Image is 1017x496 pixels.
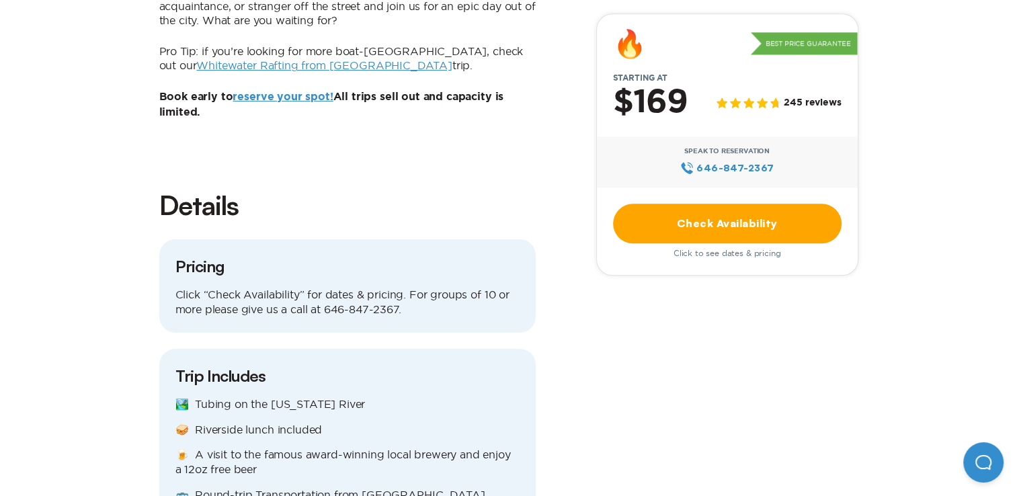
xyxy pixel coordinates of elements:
[233,91,333,102] a: reserve your spot!
[196,59,452,71] a: Whitewater Rafting from [GEOGRAPHIC_DATA]
[684,147,770,155] span: Speak to Reservation
[159,187,536,223] h2: Details
[613,85,688,120] h2: $169
[613,30,647,57] div: 🔥
[696,161,774,175] span: 646‍-847‍-2367
[175,397,520,412] p: 🏞️ Tubing on the [US_STATE] River
[963,442,1004,483] iframe: Help Scout Beacon - Open
[175,423,520,438] p: 🥪 Riverside lunch included
[175,365,520,386] h3: Trip Includes
[751,32,858,55] p: Best Price Guarantee
[613,204,842,243] a: Check Availability
[680,161,774,175] a: 646‍-847‍-2367
[175,255,520,277] h3: Pricing
[784,98,841,110] span: 245 reviews
[674,249,781,258] span: Click to see dates & pricing
[175,288,520,317] p: Click “Check Availability” for dates & pricing. For groups of 10 or more please give us a call at...
[159,44,536,73] p: Pro Tip: if you’re looking for more boat-[GEOGRAPHIC_DATA], check out our trip.
[597,73,684,83] span: Starting at
[175,448,520,477] p: 🍺 A visit to the famous award-winning local brewery and enjoy a 12oz free beer
[159,91,504,118] b: Book early to All trips sell out and capacity is limited.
